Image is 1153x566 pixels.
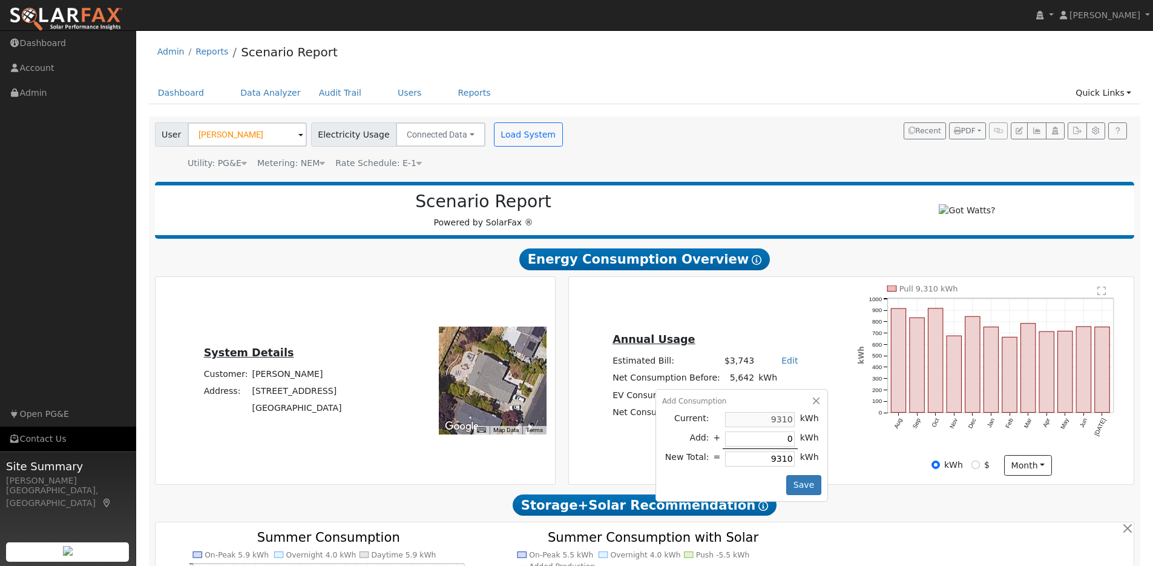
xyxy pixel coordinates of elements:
[722,387,756,404] td: 3,668
[1069,10,1140,20] span: [PERSON_NAME]
[493,426,519,434] button: Map Data
[872,387,882,393] text: 200
[757,370,812,387] td: kWh
[910,318,924,412] rect: onclick=""
[205,551,269,559] text: On-Peak 5.9 kWh
[904,122,946,139] button: Recent
[6,458,130,474] span: Site Summary
[722,353,756,370] td: $3,743
[161,191,806,229] div: Powered by SolarFax ®
[449,82,500,104] a: Reports
[257,157,325,170] div: Metering: NEM
[1039,331,1054,412] rect: onclick=""
[102,498,113,508] a: Map
[1086,122,1105,139] button: Settings
[869,296,882,302] text: 1000
[477,426,485,434] button: Keyboard shortcuts
[758,501,768,511] i: Show Help
[167,191,800,212] h2: Scenario Report
[967,417,977,430] text: Dec
[1002,337,1017,412] rect: onclick=""
[872,341,882,348] text: 600
[389,82,431,104] a: Users
[722,370,756,387] td: 5,642
[971,461,980,469] input: $
[928,308,943,413] rect: onclick=""
[662,396,821,407] div: Add Consumption
[494,122,563,147] button: Load System
[948,417,959,430] text: Nov
[1066,82,1140,104] a: Quick Links
[63,546,73,556] img: retrieve
[939,204,995,217] img: Got Watts?
[396,122,485,147] button: Connected Data
[611,353,723,370] td: Estimated Bill:
[1046,122,1065,139] button: Login As
[899,284,958,293] text: Pull 9,310 kWh
[947,336,961,412] rect: onclick=""
[662,429,711,449] td: Add:
[857,347,866,364] text: kWh
[611,387,723,404] td: EV Consumption:
[204,347,294,359] u: System Details
[1023,417,1033,430] text: Mar
[872,330,882,336] text: 700
[311,122,396,147] span: Electricity Usage
[442,419,482,434] a: Open this area in Google Maps (opens a new window)
[257,530,400,545] text: Summer Consumption
[6,484,130,510] div: [GEOGRAPHIC_DATA], [GEOGRAPHIC_DATA]
[798,429,821,449] td: kWh
[1004,455,1052,476] button: month
[548,530,759,545] text: Summer Consumption with Solar
[155,122,188,147] span: User
[1079,417,1089,428] text: Jun
[611,404,723,422] td: Net Consumption:
[798,449,821,469] td: kWh
[188,122,307,147] input: Select a User
[986,417,996,428] text: Jan
[613,333,695,345] u: Annual Usage
[872,364,882,370] text: 400
[513,494,777,516] span: Storage+Solar Recommendation
[798,410,821,429] td: kWh
[202,365,250,382] td: Customer:
[6,474,130,487] div: [PERSON_NAME]
[231,82,310,104] a: Data Analyzer
[526,427,543,433] a: Terms (opens in new tab)
[1011,122,1028,139] button: Edit User
[872,307,882,313] text: 900
[930,417,941,428] text: Oct
[310,82,370,104] a: Audit Trail
[286,551,356,559] text: Overnight 4.0 kWh
[781,356,798,365] a: Edit
[1093,417,1107,437] text: [DATE]
[241,45,338,59] a: Scenario Report
[696,551,750,559] text: Push -5.5 kWh
[195,47,228,56] a: Reports
[662,410,711,429] td: Current:
[250,400,344,417] td: [GEOGRAPHIC_DATA]
[711,449,723,469] td: =
[188,157,247,170] div: Utility: PG&E
[954,127,976,135] span: PDF
[1027,122,1046,139] button: Multi-Series Graph
[611,370,723,387] td: Net Consumption Before:
[949,122,986,139] button: PDF
[872,398,882,404] text: 100
[984,459,990,471] label: $
[442,419,482,434] img: Google
[149,82,214,104] a: Dashboard
[1059,417,1070,430] text: May
[931,461,940,469] input: kWh
[872,318,882,325] text: 800
[9,7,123,32] img: SolarFax
[752,255,761,265] i: Show Help
[1004,417,1014,429] text: Feb
[250,365,344,382] td: [PERSON_NAME]
[984,327,998,413] rect: onclick=""
[872,375,882,382] text: 300
[1108,122,1127,139] a: Help Link
[1068,122,1086,139] button: Export Interval Data
[335,158,422,168] span: Alias: HE1
[893,417,903,429] text: Aug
